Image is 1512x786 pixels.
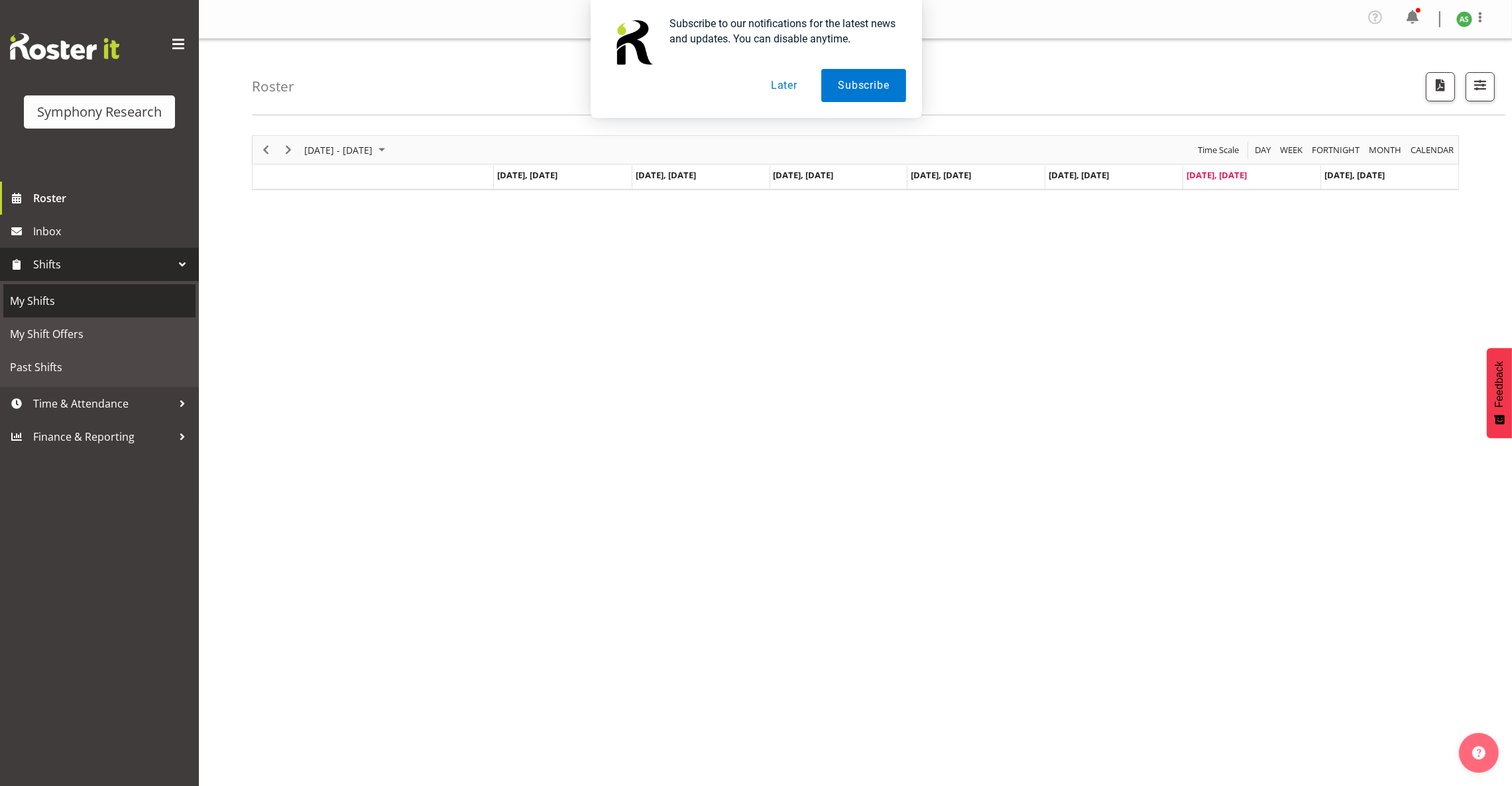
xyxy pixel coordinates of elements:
[821,69,905,102] button: Subscribe
[255,136,277,164] div: Previous
[1253,142,1272,158] span: Day
[33,427,172,447] span: Finance & Reporting
[607,16,660,69] img: notification icon
[257,142,275,158] button: Previous
[1324,169,1385,181] span: [DATE], [DATE]
[252,135,1459,190] div: Timeline Week of September 6, 2025
[303,142,374,158] span: [DATE] - [DATE]
[774,169,834,181] span: [DATE], [DATE]
[1187,169,1247,181] span: [DATE], [DATE]
[1472,746,1485,759] img: help-xxl-2.png
[1367,142,1403,158] span: Month
[1367,142,1404,158] button: Timeline Month
[10,291,189,311] span: My Shifts
[1049,169,1109,181] span: [DATE], [DATE]
[1493,361,1505,408] span: Feedback
[1310,142,1362,158] button: Fortnight
[1487,348,1512,438] button: Feedback - Show survey
[660,16,906,46] div: Subscribe to our notifications for the latest news and updates. You can disable anytime.
[1310,142,1361,158] span: Fortnight
[3,284,196,317] a: My Shifts
[3,317,196,351] a: My Shift Offers
[3,351,196,384] a: Past Shifts
[302,142,391,158] button: September 01 - 07, 2025
[754,69,814,102] button: Later
[497,169,557,181] span: [DATE], [DATE]
[33,221,192,241] span: Inbox
[10,357,189,377] span: Past Shifts
[10,324,189,344] span: My Shift Offers
[1279,142,1304,158] span: Week
[1196,142,1240,158] span: Time Scale
[33,394,172,414] span: Time & Attendance
[1409,142,1456,158] button: Month
[1409,142,1455,158] span: calendar
[1278,142,1305,158] button: Timeline Week
[33,254,172,274] span: Shifts
[1253,142,1273,158] button: Timeline Day
[911,169,971,181] span: [DATE], [DATE]
[33,188,192,208] span: Roster
[1196,142,1242,158] button: Time Scale
[636,169,696,181] span: [DATE], [DATE]
[277,136,300,164] div: Next
[280,142,298,158] button: Next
